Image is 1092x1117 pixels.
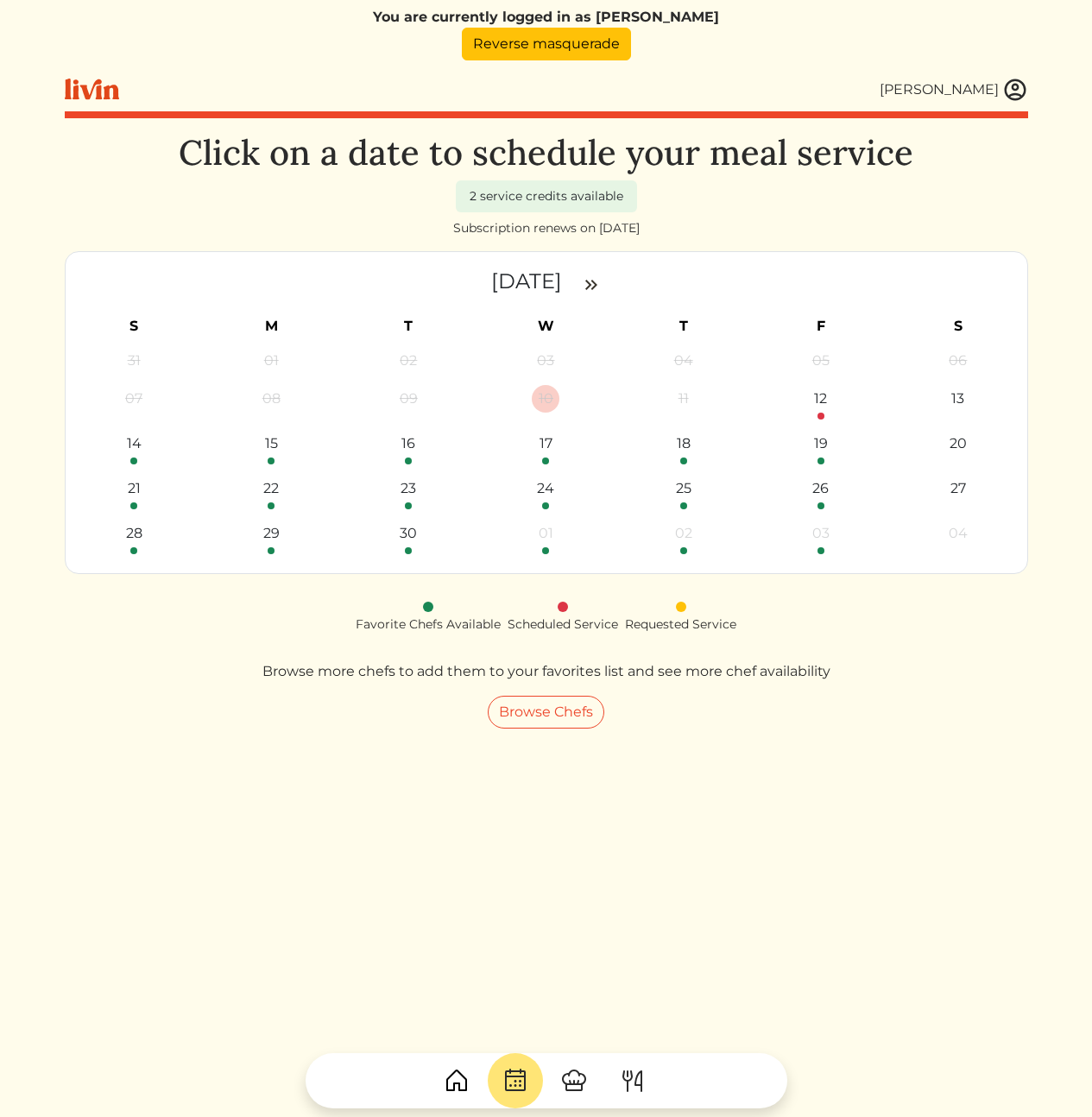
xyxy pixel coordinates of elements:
a: 02 [620,520,747,554]
div: 01 [532,520,559,547]
th: M [203,311,340,342]
a: 23 [345,475,472,509]
div: 18 [670,430,697,458]
div: 07 [120,385,148,413]
a: [DATE] [491,268,567,293]
div: 21 [120,475,148,502]
div: Requested Service [625,615,736,634]
th: W [477,311,615,342]
div: 06 [944,347,972,375]
img: user_account-e6e16d2ec92f44fc35f99ef0dc9cddf60790bfa021a6ecb1c896eb5d2907b31c.svg [1002,77,1028,103]
a: 26 [757,475,884,509]
div: 31 [120,347,148,375]
img: ForkKnife-55491504ffdb50bab0c1e09e7649658475375261d09fd45db06cec23bce548bf.svg [619,1067,647,1095]
div: 01 [257,347,285,375]
div: 03 [807,520,835,547]
img: double_arrow_right-997dabdd2eccb76564fe50414fa626925505af7f86338824324e960bc414e1a4.svg [581,275,602,295]
time: [DATE] [491,268,562,293]
div: 27 [944,475,972,502]
div: Scheduled Service [508,615,618,634]
a: 30 [345,520,472,554]
a: 28 [71,520,198,554]
a: 16 [345,430,472,464]
div: 03 [532,347,559,375]
div: Favorite Chefs Available [356,615,501,634]
img: House-9bf13187bcbb5817f509fe5e7408150f90897510c4275e13d0d5fca38e0b5951.svg [443,1067,470,1095]
div: 04 [670,347,697,375]
a: 24 [483,475,609,509]
div: 2 service credits available [456,180,637,212]
div: Subscription renews on [DATE] [453,219,640,237]
div: 10 [532,385,559,413]
a: Browse Chefs [488,696,604,729]
a: 20 [894,430,1021,458]
a: 17 [483,430,609,464]
th: T [615,311,752,342]
p: Browse more chefs to add them to your favorites list and see more chef availability [262,661,830,682]
div: 23 [395,475,422,502]
a: 12 [807,385,835,420]
h1: Click on a date to schedule your meal service [179,132,913,174]
div: 13 [944,385,972,413]
a: 25 [620,475,747,509]
div: 15 [257,430,285,458]
div: 02 [395,347,422,375]
div: 29 [257,520,285,547]
div: 14 [120,430,148,458]
a: Reverse masquerade [462,28,631,60]
img: ChefHat-a374fb509e4f37eb0702ca99f5f64f3b6956810f32a249b33092029f8484b388.svg [560,1067,588,1095]
div: 17 [532,430,559,458]
div: 09 [395,385,422,413]
div: 05 [807,347,835,375]
a: 03 [757,520,884,554]
div: 24 [532,475,559,502]
div: 22 [257,475,285,502]
div: 19 [807,430,835,458]
div: 08 [257,385,285,413]
a: 14 [71,430,198,464]
a: 15 [208,430,335,464]
div: 30 [395,520,422,547]
div: 28 [120,520,148,547]
a: 04 [894,520,1021,547]
a: 13 [894,385,1021,413]
a: 21 [71,475,198,509]
th: S [66,311,203,342]
th: T [340,311,477,342]
img: CalendarDots-5bcf9d9080389f2a281d69619e1c85352834be518fbc73d9501aef674afc0d57.svg [502,1067,529,1095]
th: F [752,311,889,342]
div: 25 [670,475,697,502]
a: 29 [208,520,335,554]
div: 20 [944,430,972,458]
a: 01 [483,520,609,554]
div: 12 [807,385,835,413]
div: 16 [395,430,422,458]
a: 18 [620,430,747,464]
div: 11 [670,385,697,413]
a: 22 [208,475,335,509]
a: 27 [894,475,1021,502]
img: livin-logo-a0d97d1a881af30f6274990eb6222085a2533c92bbd1e4f22c21b4f0d0e3210c.svg [65,79,119,100]
div: 02 [670,520,697,547]
th: S [889,311,1026,342]
a: 19 [757,430,884,464]
div: [PERSON_NAME] [880,79,999,100]
div: 26 [807,475,835,502]
div: 04 [944,520,972,547]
